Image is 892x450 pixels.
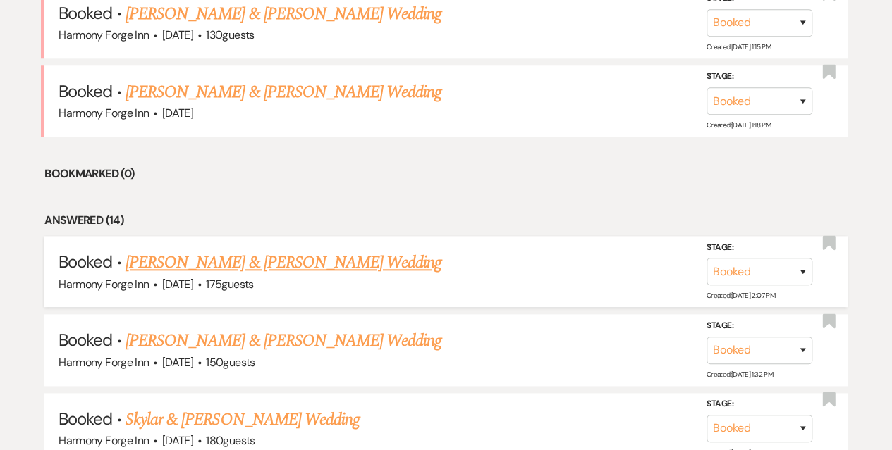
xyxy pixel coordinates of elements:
span: [DATE] [162,277,193,292]
span: 150 guests [206,355,255,370]
span: 180 guests [206,433,255,448]
span: [DATE] [162,27,193,42]
span: Harmony Forge Inn [59,27,149,42]
span: [DATE] [162,355,193,370]
span: Booked [59,408,112,430]
span: Booked [59,2,112,24]
label: Stage: [707,396,812,412]
a: [PERSON_NAME] & [PERSON_NAME] Wedding [126,250,441,275]
span: Booked [59,329,112,351]
span: Booked [59,80,112,102]
span: Created: [DATE] 1:18 PM [707,120,771,130]
label: Stage: [707,318,812,334]
li: Answered (14) [44,211,848,230]
label: Stage: [707,69,812,85]
span: [DATE] [162,433,193,448]
span: Booked [59,251,112,273]
a: [PERSON_NAME] & [PERSON_NAME] Wedding [126,1,441,27]
span: Harmony Forge Inn [59,106,149,120]
span: 130 guests [206,27,254,42]
span: Harmony Forge Inn [59,277,149,292]
span: 175 guests [206,277,253,292]
span: Harmony Forge Inn [59,433,149,448]
li: Bookmarked (0) [44,165,848,183]
span: [DATE] [162,106,193,120]
a: [PERSON_NAME] & [PERSON_NAME] Wedding [126,80,441,105]
span: Created: [DATE] 2:07 PM [707,291,775,300]
span: Harmony Forge Inn [59,355,149,370]
label: Stage: [707,240,812,256]
span: Created: [DATE] 1:32 PM [707,369,773,378]
a: [PERSON_NAME] & [PERSON_NAME] Wedding [126,328,441,354]
a: Skylar & [PERSON_NAME] Wedding [126,407,360,432]
span: Created: [DATE] 1:15 PM [707,42,771,51]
